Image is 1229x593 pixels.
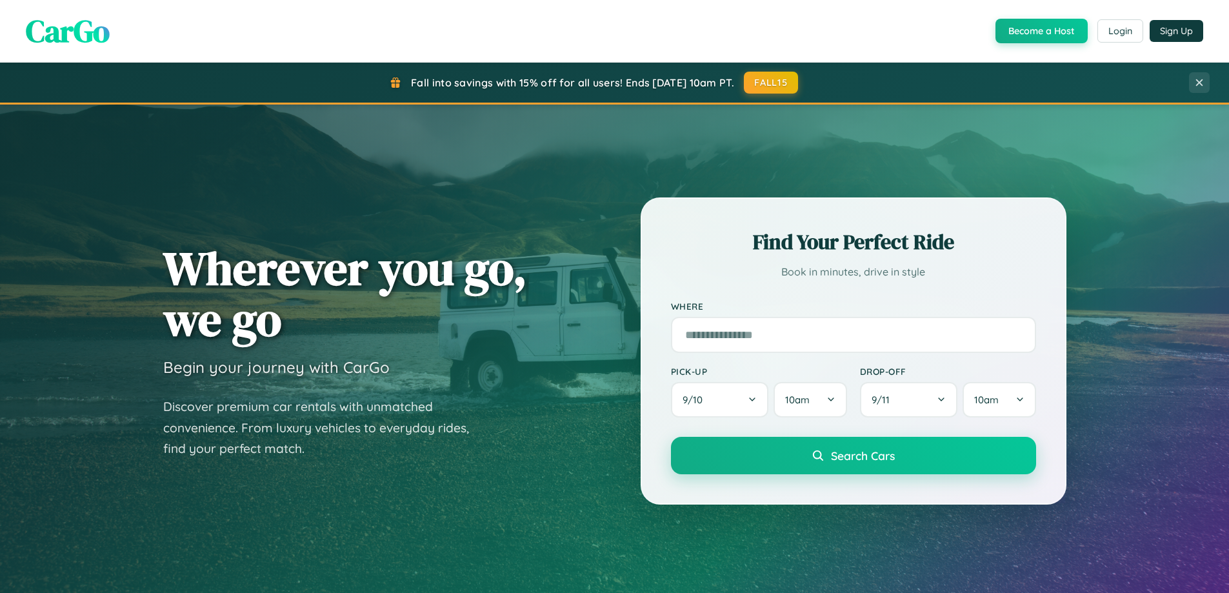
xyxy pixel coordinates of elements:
[26,10,110,52] span: CarGo
[860,382,958,417] button: 9/11
[744,72,798,94] button: FALL15
[163,357,390,377] h3: Begin your journey with CarGo
[785,394,810,406] span: 10am
[1097,19,1143,43] button: Login
[860,366,1036,377] label: Drop-off
[163,243,527,345] h1: Wherever you go, we go
[872,394,896,406] span: 9 / 11
[963,382,1035,417] button: 10am
[671,263,1036,281] p: Book in minutes, drive in style
[831,448,895,463] span: Search Cars
[671,228,1036,256] h2: Find Your Perfect Ride
[683,394,709,406] span: 9 / 10
[671,301,1036,312] label: Where
[974,394,999,406] span: 10am
[671,437,1036,474] button: Search Cars
[163,396,486,459] p: Discover premium car rentals with unmatched convenience. From luxury vehicles to everyday rides, ...
[995,19,1088,43] button: Become a Host
[774,382,846,417] button: 10am
[671,382,769,417] button: 9/10
[411,76,734,89] span: Fall into savings with 15% off for all users! Ends [DATE] 10am PT.
[671,366,847,377] label: Pick-up
[1150,20,1203,42] button: Sign Up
